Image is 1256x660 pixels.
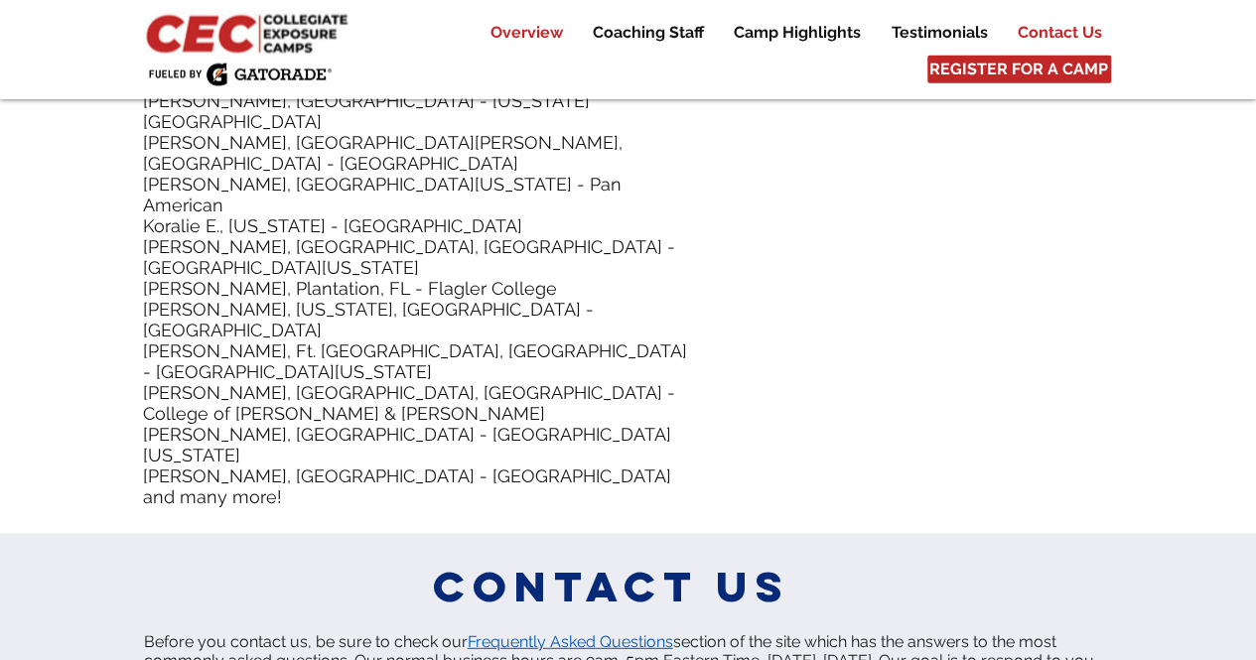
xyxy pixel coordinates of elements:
[143,424,671,465] span: [PERSON_NAME], [GEOGRAPHIC_DATA] - [GEOGRAPHIC_DATA][US_STATE]
[927,56,1111,83] a: REGISTER FOR A CAMP
[143,486,282,507] span: and many more!
[481,21,573,45] p: Overview
[468,632,673,651] a: Frequently Asked Questions
[583,21,714,45] p: Coaching Staff
[476,21,577,45] a: Overview
[143,299,594,340] span: [PERSON_NAME], [US_STATE], [GEOGRAPHIC_DATA] - [GEOGRAPHIC_DATA]
[578,21,718,45] a: Coaching Staff
[929,59,1108,80] span: REGISTER FOR A CAMP
[877,21,1002,45] a: Testimonials
[433,559,790,613] span: Contact us
[143,340,687,382] span: [PERSON_NAME], Ft. [GEOGRAPHIC_DATA], [GEOGRAPHIC_DATA] - [GEOGRAPHIC_DATA][US_STATE]
[148,63,332,86] img: Fueled by Gatorade.png
[144,632,468,651] span: Before you contact us, be sure to check our
[460,21,1116,45] nav: Site
[143,465,671,486] span: [PERSON_NAME], [GEOGRAPHIC_DATA] - [GEOGRAPHIC_DATA]
[143,236,675,278] span: [PERSON_NAME], [GEOGRAPHIC_DATA], [GEOGRAPHIC_DATA] - [GEOGRAPHIC_DATA][US_STATE]
[143,90,590,132] span: [PERSON_NAME], [GEOGRAPHIC_DATA] - [US_STATE][GEOGRAPHIC_DATA]
[143,215,522,236] span: Koralie E., [US_STATE] - [GEOGRAPHIC_DATA]
[143,382,675,424] span: [PERSON_NAME], [GEOGRAPHIC_DATA], [GEOGRAPHIC_DATA] - College of [PERSON_NAME] & [PERSON_NAME]
[882,21,998,45] p: Testimonials
[143,278,557,299] span: [PERSON_NAME], Plantation, FL - Flagler College
[142,10,356,56] img: CEC Logo Primary_edited.jpg
[1003,21,1116,45] a: Contact Us
[1008,21,1112,45] p: Contact Us
[143,174,622,215] span: [PERSON_NAME], [GEOGRAPHIC_DATA][US_STATE] - Pan American
[719,21,876,45] a: Camp Highlights
[143,132,623,174] span: [PERSON_NAME], [GEOGRAPHIC_DATA][PERSON_NAME], [GEOGRAPHIC_DATA] - [GEOGRAPHIC_DATA]
[724,21,871,45] p: Camp Highlights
